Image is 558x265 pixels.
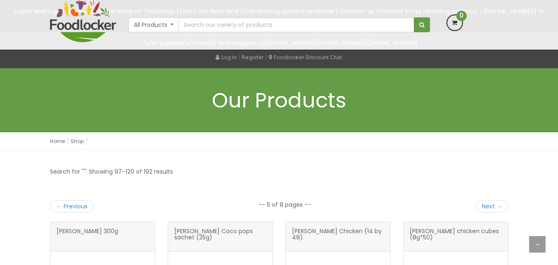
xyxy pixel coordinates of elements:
[242,53,264,61] a: Register
[174,228,266,245] span: [PERSON_NAME] Coco pops sachet (25g)
[50,89,508,112] h1: Our Products
[476,200,508,212] a: Next →
[50,138,65,145] a: Home
[269,53,342,61] a: Foodlocker Discount Club
[50,200,94,212] a: ← Previous
[456,11,467,21] span: 0
[57,228,118,245] span: [PERSON_NAME] 300g
[238,53,240,61] span: |
[178,17,414,32] input: Search our variety of products
[507,213,558,253] iframe: chat widget
[259,201,311,209] li: -- 5 of 8 pages --
[216,53,237,61] a: Log in
[292,228,384,245] span: [PERSON_NAME] Chicken (14 by 48)
[266,53,267,61] span: |
[50,167,173,177] p: Search for "": Showing 97–120 of 192 results
[410,228,502,245] span: [PERSON_NAME] chicken cubes (8g*50)
[71,138,84,145] a: Shop
[128,17,179,32] button: All Products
